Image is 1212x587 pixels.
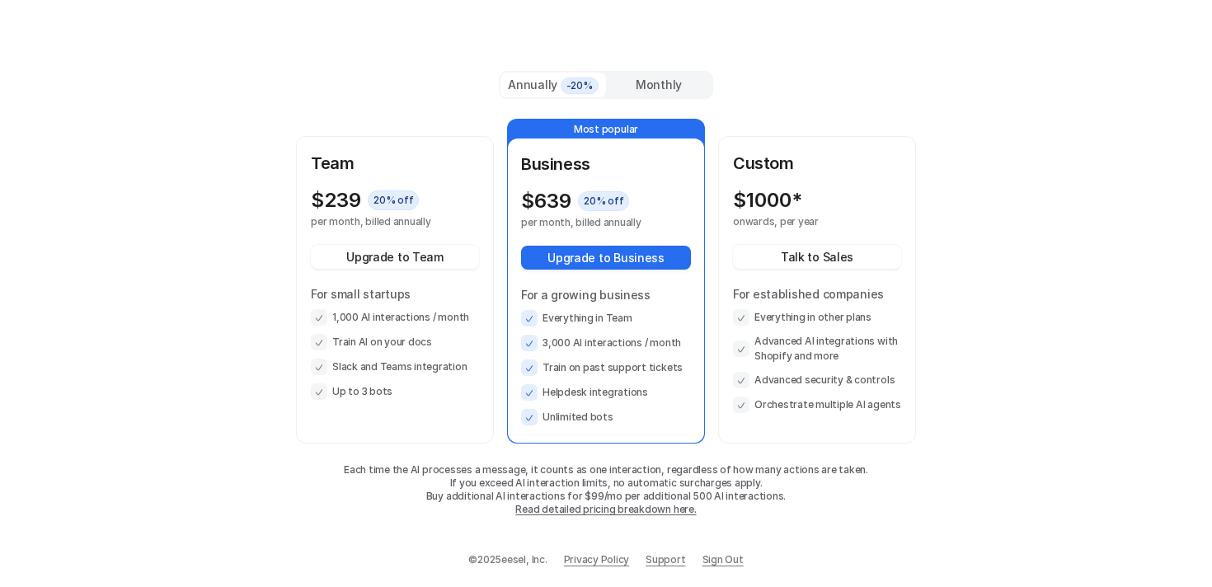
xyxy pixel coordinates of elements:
li: Up to 3 bots [311,383,479,400]
p: per month, billed annually [521,216,661,229]
li: Train AI on your docs [311,334,479,350]
li: Advanced security & controls [733,372,901,388]
li: 1,000 AI interactions / month [311,309,479,326]
p: $ 239 [311,189,361,212]
p: onwards, per year [733,215,871,228]
p: Custom [733,151,901,176]
a: Privacy Policy [564,552,630,567]
p: Business [521,152,691,176]
a: Sign Out [702,552,744,567]
p: For a growing business [521,286,691,303]
span: -20% [561,77,599,94]
p: © 2025 eesel, Inc. [468,552,547,567]
p: Team [311,151,479,176]
button: Upgrade to Business [521,246,691,270]
li: Slack and Teams integration [311,359,479,375]
p: $ 1000* [733,189,802,212]
p: Each time the AI processes a message, it counts as one interaction, regardless of how many action... [296,463,916,477]
li: 3,000 AI interactions / month [521,335,691,351]
p: For small startups [311,285,479,303]
span: 20 % off [578,191,629,211]
li: Advanced AI integrations with Shopify and more [733,334,901,364]
li: Everything in Team [521,310,691,326]
div: Monthly [606,73,712,96]
p: For established companies [733,285,901,303]
li: Train on past support tickets [521,359,691,376]
p: per month, billed annually [311,215,449,228]
button: Upgrade to Team [311,245,479,269]
li: Helpdesk integrations [521,384,691,401]
span: Support [646,552,685,567]
button: Talk to Sales [733,245,901,269]
li: Unlimited bots [521,409,691,425]
p: If you exceed AI interaction limits, no automatic surcharges apply. [296,477,916,490]
p: Most popular [508,120,704,139]
p: $ 639 [521,190,571,213]
a: Read detailed pricing breakdown here. [515,503,696,515]
li: Orchestrate multiple AI agents [733,397,901,413]
p: Buy additional AI interactions for $99/mo per additional 500 AI interactions. [296,490,916,503]
span: 20 % off [368,190,419,210]
li: Everything in other plans [733,309,901,326]
div: Annually [507,76,599,94]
